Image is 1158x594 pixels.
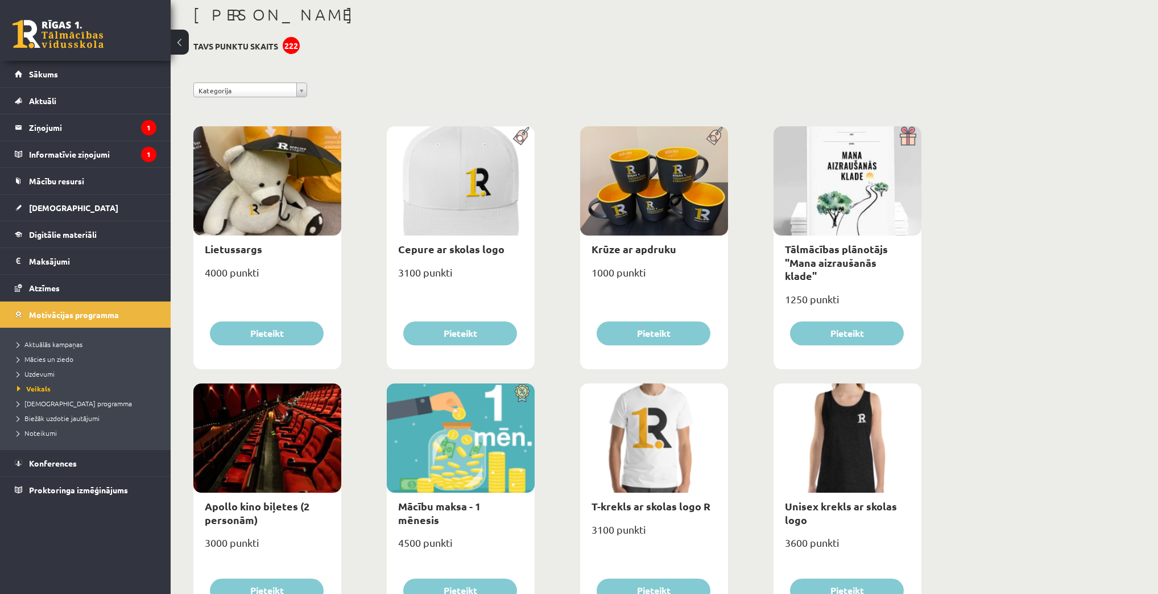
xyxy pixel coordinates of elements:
[774,533,921,562] div: 3600 punkti
[387,533,535,562] div: 4500 punkti
[15,450,156,476] a: Konferences
[13,20,104,48] a: Rīgas 1. Tālmācības vidusskola
[509,383,535,403] img: Atlaide
[17,399,132,408] span: [DEMOGRAPHIC_DATA] programma
[29,141,156,167] legend: Informatīvie ziņojumi
[15,195,156,221] a: [DEMOGRAPHIC_DATA]
[592,242,676,255] a: Krūze ar apdruku
[17,384,51,393] span: Veikals
[29,229,97,240] span: Digitālie materiāli
[15,275,156,301] a: Atzīmes
[580,520,728,548] div: 3100 punkti
[283,37,300,54] div: 222
[15,61,156,87] a: Sākums
[597,321,710,345] button: Pieteikt
[398,500,481,526] a: Mācību maksa - 1 mēnesis
[141,120,156,135] i: 1
[17,428,159,438] a: Noteikumi
[198,83,292,98] span: Kategorija
[193,263,341,291] div: 4000 punkti
[29,458,77,468] span: Konferences
[592,500,710,513] a: T-krekls ar skolas logo R
[15,88,156,114] a: Aktuāli
[387,263,535,291] div: 3100 punkti
[29,248,156,274] legend: Maksājumi
[141,147,156,162] i: 1
[15,141,156,167] a: Informatīvie ziņojumi1
[15,168,156,194] a: Mācību resursi
[29,485,128,495] span: Proktoringa izmēģinājums
[509,126,535,146] img: Populāra prece
[17,339,159,349] a: Aktuālās kampaņas
[205,500,309,526] a: Apollo kino biļetes (2 personām)
[580,263,728,291] div: 1000 punkti
[29,310,119,320] span: Motivācijas programma
[193,5,921,24] h1: [PERSON_NAME]
[210,321,324,345] button: Pieteikt
[790,321,904,345] button: Pieteikt
[15,248,156,274] a: Maksājumi
[17,369,55,378] span: Uzdevumi
[29,203,118,213] span: [DEMOGRAPHIC_DATA]
[17,340,82,349] span: Aktuālās kampaņas
[17,354,73,364] span: Mācies un ziedo
[17,354,159,364] a: Mācies un ziedo
[15,477,156,503] a: Proktoringa izmēģinājums
[29,69,58,79] span: Sākums
[17,428,57,438] span: Noteikumi
[785,500,897,526] a: Unisex krekls ar skolas logo
[29,114,156,141] legend: Ziņojumi
[17,413,159,423] a: Biežāk uzdotie jautājumi
[15,114,156,141] a: Ziņojumi1
[17,398,159,409] a: [DEMOGRAPHIC_DATA] programma
[17,414,100,423] span: Biežāk uzdotie jautājumi
[896,126,921,146] img: Dāvana ar pārsteigumu
[29,96,56,106] span: Aktuāli
[193,533,341,562] div: 3000 punkti
[15,221,156,247] a: Digitālie materiāli
[785,242,888,282] a: Tālmācības plānotājs "Mana aizraušanās klade"
[403,321,517,345] button: Pieteikt
[205,242,262,255] a: Lietussargs
[29,176,84,186] span: Mācību resursi
[398,242,504,255] a: Cepure ar skolas logo
[774,290,921,318] div: 1250 punkti
[702,126,728,146] img: Populāra prece
[15,302,156,328] a: Motivācijas programma
[193,42,278,51] h3: Tavs punktu skaits
[193,82,307,97] a: Kategorija
[17,383,159,394] a: Veikals
[17,369,159,379] a: Uzdevumi
[29,283,60,293] span: Atzīmes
